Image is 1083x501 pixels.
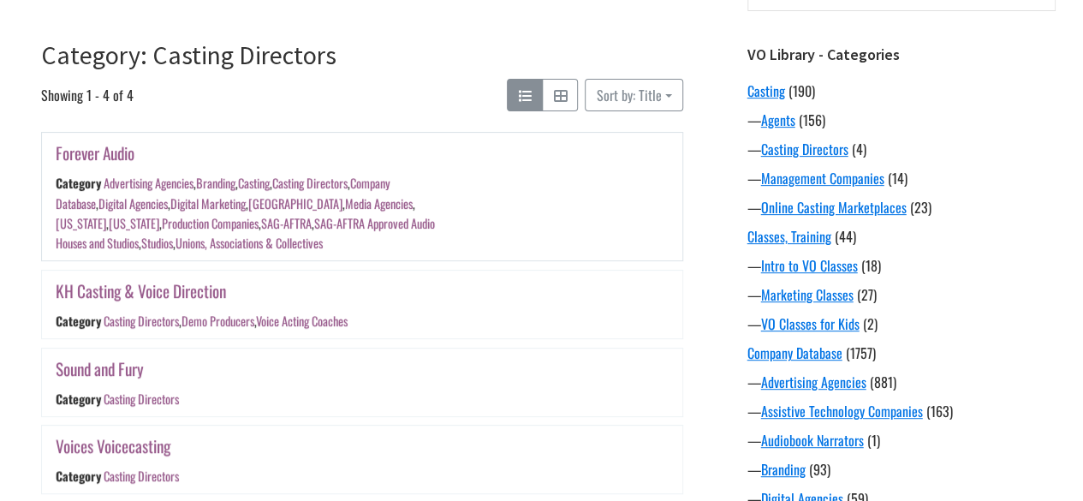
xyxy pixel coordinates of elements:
[761,430,864,450] a: Audiobook Narrators
[56,356,144,381] a: Sound and Fury
[761,459,806,480] a: Branding
[170,194,246,212] a: Digital Marketing
[103,312,178,330] a: Casting Directors
[56,214,435,252] a: SAG-AFTRA Approved Audio Houses and Studios
[761,110,795,130] a: Agents
[761,401,923,421] a: Assistive Technology Companies
[846,343,876,363] span: (1757)
[103,390,178,408] a: Casting Directors
[56,390,101,408] div: Category
[852,139,866,159] span: (4)
[747,313,1056,334] div: —
[747,81,785,101] a: Casting
[103,312,347,330] div: , ,
[747,110,1056,130] div: —
[809,459,830,480] span: (93)
[248,194,342,212] a: [GEOGRAPHIC_DATA]
[747,430,1056,450] div: —
[761,255,858,276] a: Intro to VO Classes
[195,175,235,193] a: Branding
[176,235,323,253] a: Unions, Associations & Collectives
[56,140,134,165] a: Forever Audio
[747,459,1056,480] div: —
[98,194,168,212] a: Digital Agencies
[41,39,336,71] a: Category: Casting Directors
[888,168,907,188] span: (14)
[761,168,884,188] a: Management Companies
[103,175,193,193] a: Advertising Agencies
[799,110,825,130] span: (156)
[56,278,226,303] a: KH Casting & Voice Direction
[870,372,896,392] span: (881)
[56,175,101,193] div: Category
[835,226,856,247] span: (44)
[141,235,173,253] a: Studios
[237,175,269,193] a: Casting
[910,197,931,218] span: (23)
[56,214,106,232] a: [US_STATE]
[761,197,907,218] a: Online Casting Marketplaces
[857,284,877,305] span: (27)
[747,226,831,247] a: Classes, Training
[747,401,1056,421] div: —
[585,79,682,111] button: Sort by: Title
[926,401,953,421] span: (163)
[747,45,1056,64] h3: VO Library - Categories
[761,284,854,305] a: Marketing Classes
[747,372,1056,392] div: —
[788,81,815,101] span: (190)
[747,284,1056,305] div: —
[863,313,878,334] span: (2)
[761,139,848,159] a: Casting Directors
[162,214,259,232] a: Production Companies
[861,255,881,276] span: (18)
[747,168,1056,188] div: —
[271,175,347,193] a: Casting Directors
[255,312,347,330] a: Voice Acting Coaches
[109,214,159,232] a: [US_STATE]
[761,313,860,334] a: VO Classes for Kids
[41,79,134,111] span: Showing 1 - 4 of 4
[181,312,253,330] a: Demo Producers
[747,343,842,363] a: Company Database
[103,468,178,486] a: Casting Directors
[747,197,1056,218] div: —
[747,139,1056,159] div: —
[56,312,101,330] div: Category
[56,175,390,212] a: Company Database
[56,175,435,253] div: , , , , , , , , , , , , , , ,
[761,372,866,392] a: Advertising Agencies
[56,433,170,458] a: Voices Voicecasting
[867,430,880,450] span: (1)
[261,214,312,232] a: SAG-AFTRA
[345,194,413,212] a: Media Agencies
[56,468,101,486] div: Category
[747,255,1056,276] div: —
